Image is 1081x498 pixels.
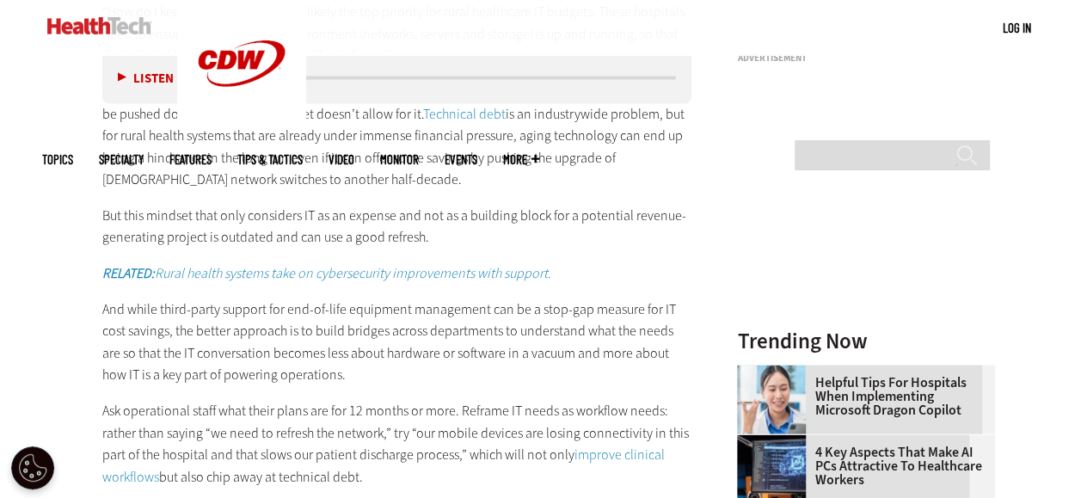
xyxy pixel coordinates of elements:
h3: Trending Now [737,330,995,352]
a: Video [329,153,354,166]
span: More [503,153,539,166]
a: CDW [177,114,306,132]
a: Tips & Tactics [237,153,303,166]
a: RELATED:Rural health systems take on cybersecurity improvements with support. [102,264,551,282]
p: Ask operational staff what their plans are for 12 months or more. Reframe IT needs as workflow ne... [102,400,692,488]
a: Desktop monitor with brain AI concept [737,435,814,449]
button: Open Preferences [11,446,54,489]
p: And while third-party support for end-of-life equipment management can be a stop-gap measure for ... [102,298,692,386]
a: 4 Key Aspects That Make AI PCs Attractive to Healthcare Workers [737,446,985,487]
a: Helpful Tips for Hospitals When Implementing Microsoft Dragon Copilot [737,376,985,417]
p: But this mindset that only considers IT as an expense and not as a building block for a potential... [102,205,692,249]
a: Log in [1003,20,1031,35]
a: improve clinical workflows [102,446,665,486]
a: Doctor using phone to dictate to tablet [737,366,814,379]
iframe: advertisement [737,70,995,285]
em: Rural health systems take on cybersecurity improvements with support. [102,264,551,282]
span: Specialty [99,153,144,166]
img: Home [47,17,151,34]
strong: RELATED: [102,264,155,282]
a: MonITor [380,153,419,166]
a: Features [169,153,212,166]
div: Cookie Settings [11,446,54,489]
div: User menu [1003,19,1031,37]
a: Events [445,153,477,166]
span: Topics [42,153,73,166]
img: Doctor using phone to dictate to tablet [737,366,806,434]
